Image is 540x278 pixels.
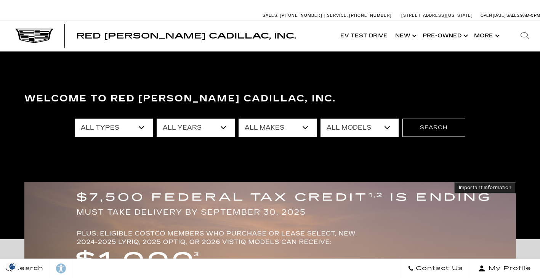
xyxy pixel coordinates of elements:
[324,13,394,18] a: Service: [PHONE_NUMBER]
[4,262,21,270] img: Opt-Out Icon
[401,13,473,18] a: [STREET_ADDRESS][US_STATE]
[24,91,516,106] h3: Welcome to Red [PERSON_NAME] Cadillac, Inc.
[336,21,391,51] a: EV Test Drive
[12,263,43,274] span: Search
[459,185,511,191] span: Important Information
[419,21,470,51] a: Pre-Owned
[76,32,296,40] a: Red [PERSON_NAME] Cadillac, Inc.
[4,262,21,270] section: Click to Open Cookie Consent Modal
[520,13,540,18] span: 9 AM-6 PM
[239,119,317,137] select: Filter by make
[263,13,279,18] span: Sales:
[506,13,520,18] span: Sales:
[349,13,392,18] span: [PHONE_NUMBER]
[320,119,399,137] select: Filter by model
[76,31,296,40] span: Red [PERSON_NAME] Cadillac, Inc.
[263,13,324,18] a: Sales: [PHONE_NUMBER]
[481,13,506,18] span: Open [DATE]
[469,259,540,278] button: Open user profile menu
[327,13,348,18] span: Service:
[75,119,153,137] select: Filter by type
[280,13,322,18] span: [PHONE_NUMBER]
[486,263,531,274] span: My Profile
[414,263,463,274] span: Contact Us
[402,259,469,278] a: Contact Us
[15,29,53,43] img: Cadillac Dark Logo with Cadillac White Text
[470,21,502,51] button: More
[391,21,419,51] a: New
[454,182,516,193] button: Important Information
[157,119,235,137] select: Filter by year
[402,119,465,137] button: Search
